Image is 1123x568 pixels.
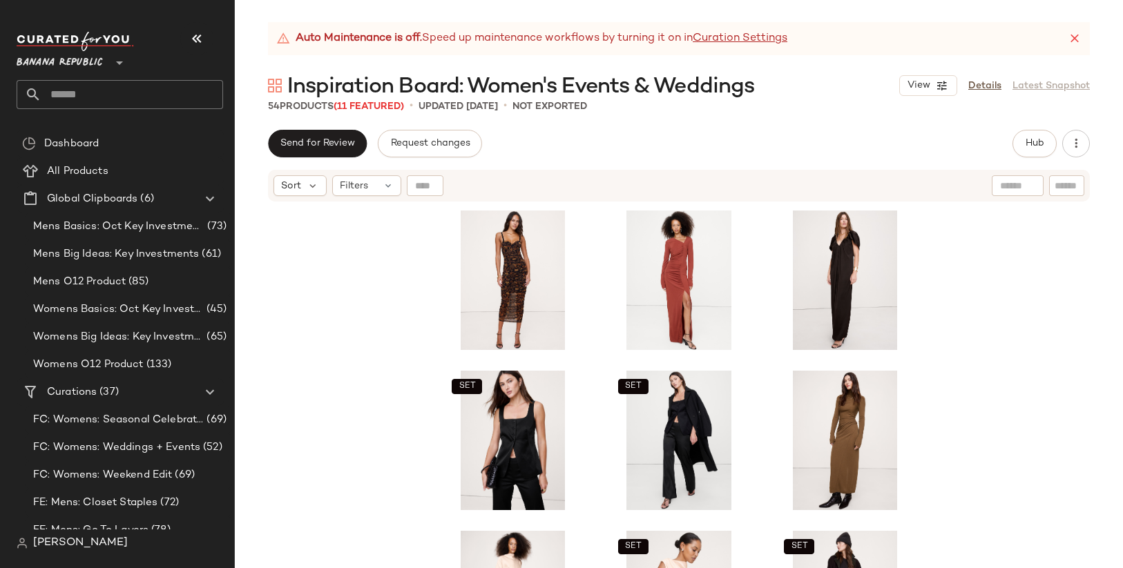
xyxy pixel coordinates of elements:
span: FC: Womens: Seasonal Celebrations [33,412,204,428]
span: Filters [340,179,368,193]
span: Mens O12 Product [33,274,126,290]
span: • [503,98,507,115]
img: svg%3e [17,538,28,549]
img: cn60597230.jpg [443,371,582,510]
span: Womens O12 Product [33,357,144,373]
span: (69) [172,467,195,483]
span: (61) [199,246,221,262]
img: cfy_white_logo.C9jOOHJF.svg [17,32,134,51]
img: cn60576580.jpg [610,210,749,350]
span: (72) [157,495,179,511]
span: FC: Womens: Weekend Edit [33,467,172,483]
span: Send for Review [280,138,355,149]
img: svg%3e [268,79,282,92]
span: Request changes [390,138,470,149]
span: FC: Womens: Weddings + Events [33,440,200,456]
span: Sort [281,179,301,193]
span: (11 Featured) [334,101,404,112]
img: cn60704628.jpg [776,210,914,350]
span: (52) [200,440,222,456]
span: SET [624,542,642,551]
span: SET [624,382,642,391]
strong: Auto Maintenance is off. [296,30,422,47]
button: Hub [1012,130,1057,157]
span: Hub [1025,138,1044,149]
span: (37) [97,384,119,400]
span: Inspiration Board: Women's Events & Weddings [287,73,754,101]
img: svg%3e [22,137,36,150]
span: Mens Basics: Oct Key Investments [33,219,204,235]
div: Speed up maintenance workflows by turning it on in [276,30,787,47]
span: (73) [204,219,227,235]
span: (69) [204,412,227,428]
span: Banana Republic [17,47,103,72]
p: updated [DATE] [419,99,498,114]
button: Send for Review [268,130,367,157]
img: cn60390309.jpg [776,371,914,510]
span: SET [790,542,807,551]
button: SET [618,539,649,554]
span: FE: Mens: Closet Staples [33,495,157,511]
span: [PERSON_NAME] [33,535,128,551]
span: Dashboard [44,136,99,152]
span: (133) [144,357,172,373]
img: cn60597212.jpg [610,371,749,510]
button: SET [452,379,482,394]
a: Curation Settings [693,30,787,47]
span: Global Clipboards [47,191,137,207]
span: Curations [47,384,97,400]
a: Details [968,79,1001,93]
span: FE: Mens: Go To Layers [33,522,148,538]
span: All Products [47,164,108,179]
span: • [410,98,413,115]
p: Not Exported [512,99,587,114]
span: (45) [204,302,227,317]
span: SET [458,382,475,391]
button: SET [784,539,814,554]
div: Products [268,99,404,114]
span: Womens Basics: Oct Key Investments [33,302,204,317]
span: 54 [268,101,280,112]
span: Mens Big Ideas: Key Investments [33,246,199,262]
span: (78) [148,522,171,538]
button: SET [618,379,649,394]
img: cn59942285.jpg [443,210,582,350]
button: View [899,75,957,96]
button: Request changes [378,130,481,157]
span: Womens Big Ideas: Key Investments [33,329,204,345]
span: (6) [137,191,153,207]
span: View [907,80,930,91]
span: (85) [126,274,148,290]
span: (65) [204,329,227,345]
